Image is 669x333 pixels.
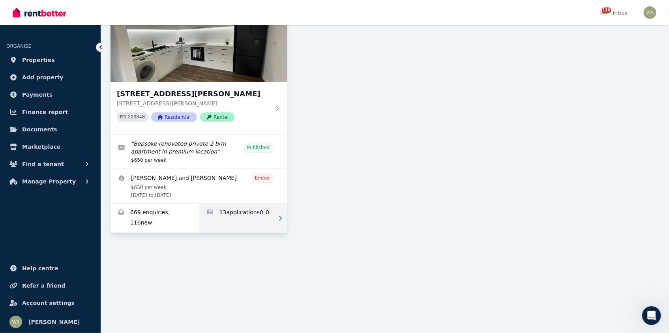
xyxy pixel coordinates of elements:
h1: The RentBetter Team [38,7,104,13]
img: RentBetter [13,7,66,19]
div: Thanks for help, [101,115,145,123]
div: Thanks for help, [94,110,152,127]
div: You're very welcome! If you have any more questions or need further assistance, just let me know.... [13,172,123,202]
a: Enquiries for 9B MABEL ST,, NORTH PERTH [111,204,199,233]
div: Please make sure to click the options to 'get more help' if we haven't answered your question. [6,134,129,166]
div: Whitney says… [6,110,152,134]
code: 223840 [128,114,145,120]
img: Whitney Smith [9,316,22,328]
a: Help centre [6,260,94,276]
img: Whitney Smith [644,6,656,19]
span: Payments [22,90,52,99]
p: [STREET_ADDRESS][PERSON_NAME] [117,99,270,107]
span: Add property [22,73,64,82]
img: Profile image for The RentBetter Team [22,4,35,17]
a: Documents [6,122,94,137]
span: Rental [200,112,235,122]
button: Upload attachment [37,258,44,265]
div: Hi there 👋 This is Fin speaking. I’m here to answer your questions, but you’ll always have the op... [6,45,129,86]
div: Please make sure to click the options to 'get more help' if we haven't answered your question. [13,138,123,162]
button: Find a tenant [6,156,94,172]
a: 9B MABEL ST,, NORTH PERTH[STREET_ADDRESS][PERSON_NAME][STREET_ADDRESS][PERSON_NAME]PID 223840Resi... [111,6,287,135]
textarea: Message… [7,242,151,255]
a: Finance report [6,104,94,120]
span: Account settings [22,298,75,308]
h3: [STREET_ADDRESS][PERSON_NAME] [117,88,270,99]
div: The RentBetter Team says… [6,167,152,213]
button: go back [5,3,20,18]
img: 9B MABEL ST,, NORTH PERTH [111,6,287,82]
div: What can we help with [DATE]? [6,86,105,104]
a: Edit listing: Bepsoke renovated private 2 brm apartment in premium location [111,135,287,168]
a: Marketplace [6,139,94,155]
span: Finance report [22,107,68,117]
button: Emoji picker [12,258,19,265]
button: Manage Property [6,174,94,189]
span: Residential [151,112,197,122]
div: The RentBetter Team says… [6,134,152,167]
a: Refer a friend [6,278,94,294]
iframe: Intercom live chat [642,306,661,325]
small: PID [120,115,126,119]
span: Documents [22,125,57,134]
span: Marketplace [22,142,60,152]
div: Are there any lease agreements which are available to lease to company instead of individuals [35,219,145,242]
span: Help centre [22,264,58,273]
a: Add property [6,69,94,85]
div: Hi there 👋 This is Fin speaking. I’m here to answer your questions, but you’ll always have the op... [13,50,123,81]
span: Find a tenant [22,159,64,169]
div: The RentBetter Team says… [6,45,152,86]
div: Are there any lease agreements which are available to lease to company instead of individuals [28,214,152,247]
span: Manage Property [22,177,76,186]
a: Properties [6,52,94,68]
a: Payments [6,87,94,103]
a: View details for Joshua Dootson and Erin Proctor [111,168,287,203]
div: You're very welcome! If you have any more questions or need further assistance, just let me know.... [6,167,129,207]
button: Home [138,3,153,18]
span: ORGANISE [6,43,31,49]
div: Whitney says… [6,214,152,253]
span: 116 [602,7,611,13]
div: What can we help with [DATE]? [13,91,99,99]
span: Refer a friend [22,281,65,290]
button: Gif picker [25,258,31,265]
button: Send a message… [135,255,148,268]
a: Account settings [6,295,94,311]
div: Inbox [600,9,628,17]
span: [PERSON_NAME] [28,317,80,327]
a: Applications for 9B MABEL ST,, NORTH PERTH [199,204,287,233]
span: Properties [22,55,55,65]
div: The RentBetter Team says… [6,86,152,110]
button: Scroll to bottom [72,223,86,237]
